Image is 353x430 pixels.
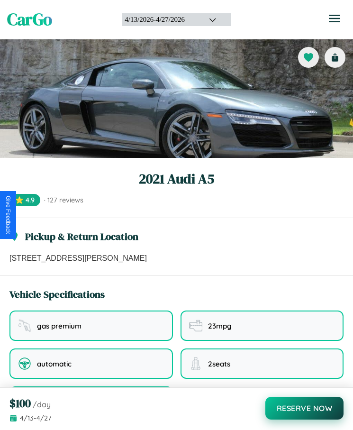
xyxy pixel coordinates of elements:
h3: Pickup & Return Location [25,229,138,243]
span: ⭐ 4.9 [9,194,40,206]
h3: Vehicle Specifications [9,287,105,301]
img: fuel type [18,319,31,332]
span: · 127 reviews [44,196,83,204]
span: 23 mpg [208,321,232,330]
img: fuel efficiency [189,319,202,332]
span: CarGo [7,8,52,31]
span: 4 / 13 - 4 / 27 [20,414,52,422]
div: 4 / 13 / 2026 - 4 / 27 / 2026 [125,16,197,24]
span: /day [33,400,51,409]
p: [STREET_ADDRESS][PERSON_NAME] [9,253,344,264]
span: $ 100 [9,395,31,411]
div: Give Feedback [5,196,11,234]
img: seating [189,357,202,370]
span: automatic [37,359,72,368]
span: 2 seats [208,359,230,368]
h1: 2021 Audi A5 [9,169,344,188]
span: gas premium [37,321,81,330]
button: Reserve Now [265,397,344,420]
